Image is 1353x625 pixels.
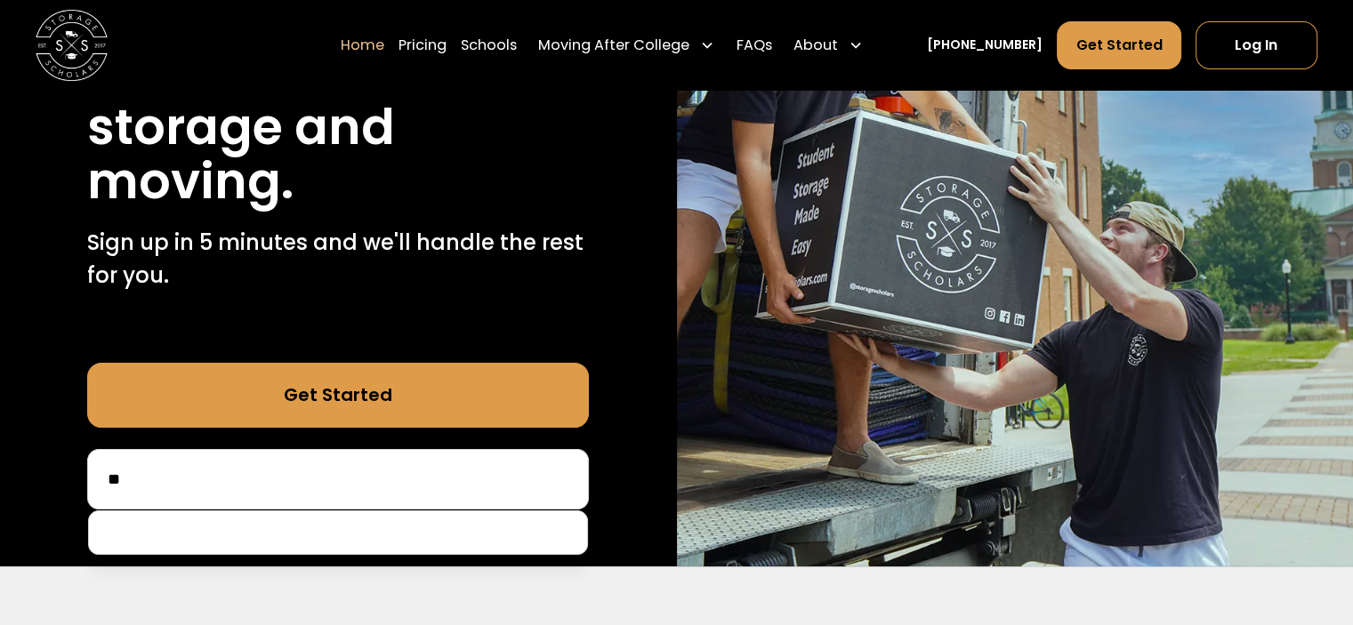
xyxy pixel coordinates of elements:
[87,227,589,292] p: Sign up in 5 minutes and we'll handle the rest for you.
[736,20,771,69] a: FAQs
[87,46,589,209] h1: Stress free student storage and moving.
[1057,20,1180,68] a: Get Started
[36,9,108,81] a: home
[531,20,721,69] div: Moving After College
[87,363,589,427] a: Get Started
[461,20,517,69] a: Schools
[1196,20,1317,68] a: Log In
[786,20,870,69] div: About
[399,20,447,69] a: Pricing
[36,9,108,81] img: Storage Scholars main logo
[927,36,1043,54] a: [PHONE_NUMBER]
[538,34,689,55] div: Moving After College
[341,20,384,69] a: Home
[793,34,838,55] div: About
